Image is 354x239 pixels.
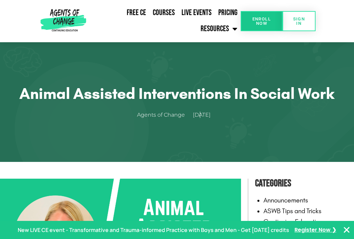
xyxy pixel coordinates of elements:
[263,207,322,215] a: ASWB Tips and Tricks
[251,17,271,25] span: Enroll Now
[263,196,308,204] a: Announcements
[241,11,282,31] a: Enroll Now
[294,225,336,235] a: Register Now ❯
[263,218,323,226] a: Continuing Education
[343,226,351,234] button: Close Banner
[255,175,354,191] h4: Categories
[178,5,215,20] a: Live Events
[193,110,217,120] a: [DATE]
[123,5,149,20] a: Free CE
[197,20,241,37] a: Resources
[215,5,241,20] a: Pricing
[17,84,337,103] h1: Animal Assisted Interventions in Social Work
[137,110,185,120] span: Agents of Change
[282,11,316,31] a: SIGN IN
[88,5,241,37] nav: Menu
[293,17,305,25] span: SIGN IN
[149,5,178,20] a: Courses
[18,225,289,235] p: New LIVE CE event - Transformative and Trauma-informed Practice with Boys and Men - Get [DATE] cr...
[137,110,192,120] a: Agents of Change
[193,112,211,118] time: [DATE]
